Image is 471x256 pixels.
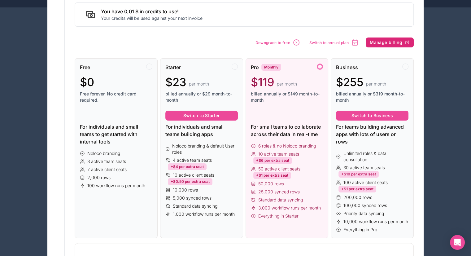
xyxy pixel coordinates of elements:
[336,111,408,121] button: Switch to Business
[87,174,111,181] span: 2,000 rows
[343,194,372,201] span: 200,000 rows
[366,81,386,87] span: per month
[165,111,238,121] button: Switch to Starter
[258,181,284,187] span: 50,000 rows
[258,189,300,195] span: 25,000 synced rows
[80,91,152,103] span: Free forever. No credit card required.
[165,76,186,88] span: $23
[165,123,238,138] div: For individuals and small teams building apps
[165,91,238,103] span: billed annually or $29 month-to-month
[173,157,212,163] span: 4 active team seats
[343,165,385,171] span: 30 active team seats
[258,143,316,149] span: 6 roles & no Noloco branding
[450,235,465,250] div: Open Intercom Messenger
[251,123,323,138] div: For small teams to collaborate across their data in real-time
[87,166,127,173] span: 7 active client seats
[87,183,145,189] span: 100 workflow runs per month
[258,151,299,157] span: 10 active team seats
[307,37,361,48] button: Switch to annual plan
[336,91,408,103] span: billed annually or $319 month-to-month
[277,81,297,87] span: per month
[80,123,152,145] div: For individuals and small teams to get started with internal tools
[253,37,302,48] button: Downgrade to free
[309,40,349,45] span: Switch to annual plan
[173,195,212,201] span: 5,000 synced rows
[258,197,303,203] span: Standard data syncing
[336,76,364,88] span: $255
[173,187,198,193] span: 10,000 rows
[343,179,388,186] span: 100 active client seats
[87,158,126,165] span: 3 active team seats
[172,143,238,155] span: Noloco branding & default User roles
[366,38,414,47] button: Manage billing
[336,123,408,145] div: For teams building advanced apps with lots of users or rows
[343,218,408,225] span: 10,000 workflow runs per month
[173,211,235,217] span: 1,000 workflow runs per month
[370,40,402,45] span: Manage billing
[258,205,321,211] span: 3,000 workflow runs per month
[258,213,299,219] span: Everything in Starter
[251,64,259,71] span: Pro
[80,64,90,71] span: Free
[80,76,94,88] span: $0
[87,150,120,157] span: Noloco branding
[251,91,323,103] span: billed annually or $149 month-to-month
[343,227,377,233] span: Everything in Pro
[255,40,290,45] span: Downgrade to free
[253,157,292,164] div: +$6 per extra seat
[258,166,300,172] span: 50 active client seats
[338,186,376,192] div: +$1 per extra seat
[189,81,209,87] span: per month
[261,64,281,71] div: Monthly
[343,202,387,209] span: 100,000 synced rows
[173,172,214,178] span: 10 active client seats
[165,64,181,71] span: Starter
[101,8,203,15] h2: You have 0,01 $ in credits to use!
[168,163,207,170] div: +$4 per extra seat
[343,150,408,163] span: Unlimited roles & data consultation
[251,76,274,88] span: $119
[168,178,212,185] div: +$0.50 per extra seat
[101,15,203,21] p: Your credits will be used against your next invoice
[336,64,358,71] span: Business
[338,171,379,178] div: +$10 per extra seat
[343,210,384,217] span: Priority data syncing
[253,172,291,179] div: +$1 per extra seat
[173,203,217,209] span: Standard data syncing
